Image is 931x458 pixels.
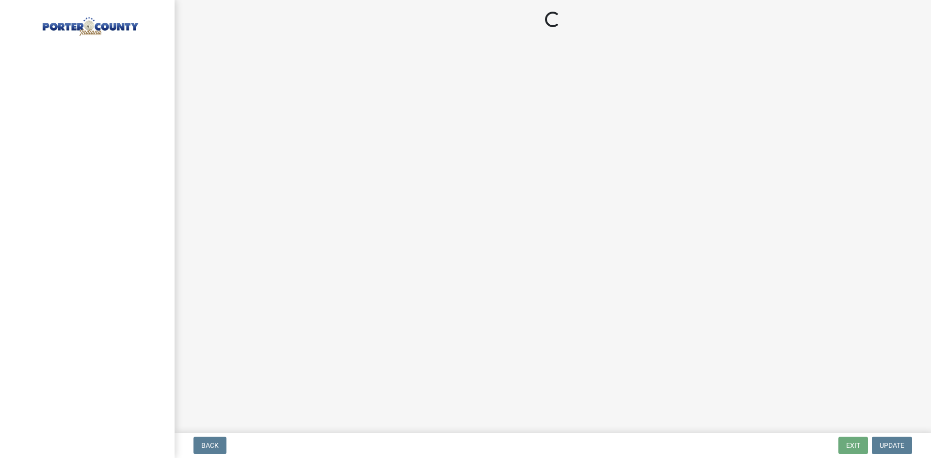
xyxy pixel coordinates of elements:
[880,442,904,449] span: Update
[193,437,226,454] button: Back
[19,10,159,37] img: Porter County, Indiana
[201,442,219,449] span: Back
[872,437,912,454] button: Update
[838,437,868,454] button: Exit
